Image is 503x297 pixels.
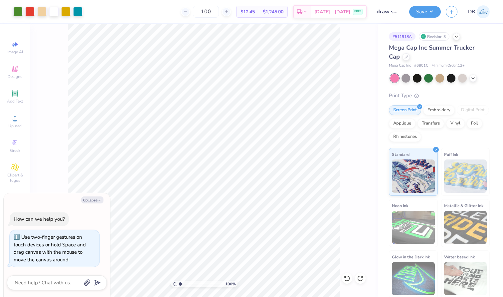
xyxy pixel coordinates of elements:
[392,151,410,158] span: Standard
[7,99,23,104] span: Add Text
[263,8,283,15] span: $1,245.00
[414,63,428,69] span: # 6801C
[431,63,465,69] span: Minimum Order: 12 +
[225,281,236,287] span: 100 %
[10,148,20,153] span: Greek
[477,5,490,18] img: Deneil Betfarhad
[468,8,475,16] span: DB
[389,92,490,100] div: Print Type
[392,159,435,193] img: Standard
[419,32,449,41] div: Revision 3
[389,132,421,142] div: Rhinestones
[7,49,23,55] span: Image AI
[444,151,458,158] span: Puff Ink
[392,202,408,209] span: Neon Ink
[372,5,404,18] input: Untitled Design
[444,159,487,193] img: Puff Ink
[8,74,22,79] span: Designs
[457,105,489,115] div: Digital Print
[193,6,219,18] input: – –
[389,105,421,115] div: Screen Print
[389,32,416,41] div: # 511918A
[354,9,361,14] span: FREE
[423,105,455,115] div: Embroidery
[389,119,416,129] div: Applique
[418,119,444,129] div: Transfers
[444,202,483,209] span: Metallic & Glitter Ink
[468,5,490,18] a: DB
[467,119,482,129] div: Foil
[446,119,465,129] div: Vinyl
[444,211,487,244] img: Metallic & Glitter Ink
[14,234,86,263] div: Use two-finger gestures on touch devices or hold Space and drag canvas with the mouse to move the...
[14,216,65,222] div: How can we help you?
[314,8,350,15] span: [DATE] - [DATE]
[444,253,475,260] span: Water based Ink
[8,123,22,129] span: Upload
[444,262,487,295] img: Water based Ink
[81,196,103,203] button: Collapse
[409,6,441,18] button: Save
[389,63,411,69] span: Mega Cap Inc
[389,44,475,61] span: Mega Cap Inc Summer Trucker Cap
[392,262,435,295] img: Glow in the Dark Ink
[392,211,435,244] img: Neon Ink
[3,172,27,183] span: Clipart & logos
[392,253,430,260] span: Glow in the Dark Ink
[241,8,255,15] span: $12.45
